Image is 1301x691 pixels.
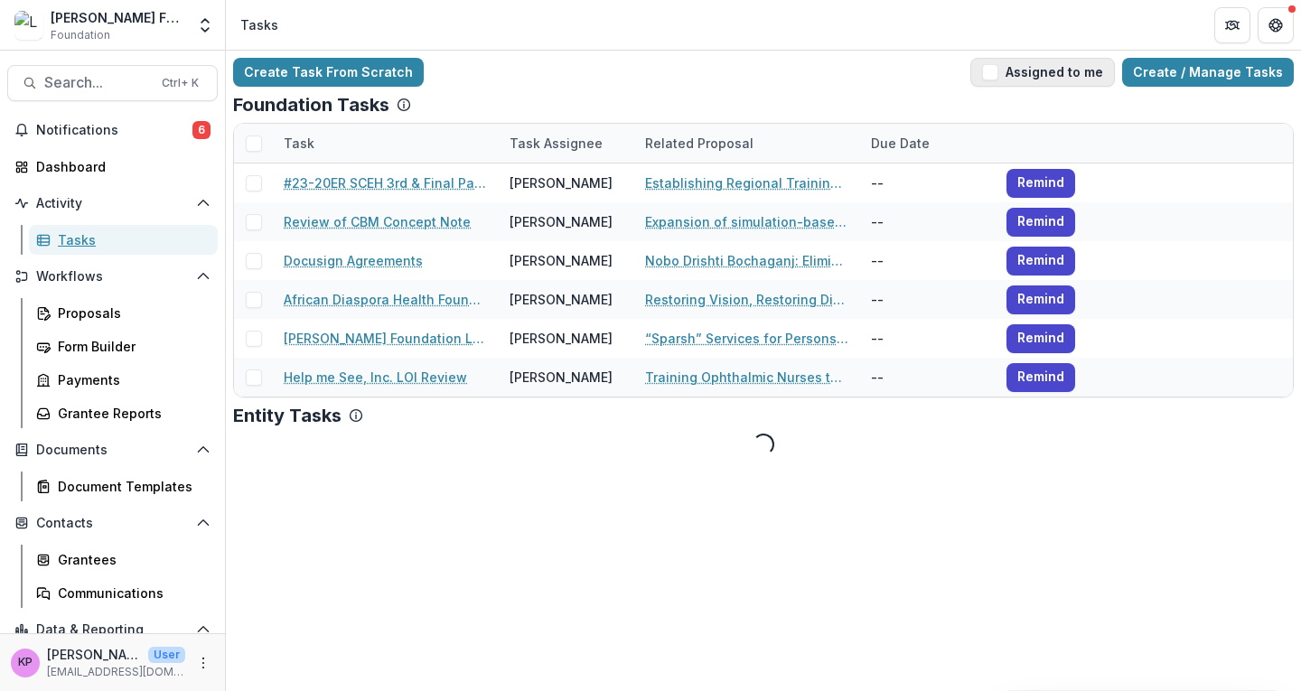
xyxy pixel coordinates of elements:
[860,280,996,319] div: --
[645,290,849,309] a: Restoring Vision, Restoring Dignity: ADHF Eye Health Outreach in [GEOGRAPHIC_DATA]
[860,124,996,163] div: Due Date
[47,645,141,664] p: [PERSON_NAME]
[645,173,849,192] a: Establishing Regional Training Resource Centre for Allied Ophthalmic Paramedics (AOPs) - 89042867
[36,622,189,638] span: Data & Reporting
[192,7,218,43] button: Open entity switcher
[634,134,764,153] div: Related Proposal
[634,124,860,163] div: Related Proposal
[273,124,499,163] div: Task
[7,262,218,291] button: Open Workflows
[7,152,218,182] a: Dashboard
[645,251,849,270] a: Nobo Drishti Bochaganj: Eliminating Cataract Blindness in [GEOGRAPHIC_DATA], [GEOGRAPHIC_DATA], [...
[860,319,996,358] div: --
[29,225,218,255] a: Tasks
[970,58,1115,87] button: Assigned to me
[36,516,189,531] span: Contacts
[192,121,211,139] span: 6
[510,251,613,270] div: [PERSON_NAME]
[7,116,218,145] button: Notifications6
[645,329,849,348] a: “Sparsh” Services for Persons with Deaf blindness and [MEDICAL_DATA], [GEOGRAPHIC_DATA] ([GEOGRAP...
[510,173,613,192] div: [PERSON_NAME]
[510,290,613,309] div: [PERSON_NAME]
[58,303,203,322] div: Proposals
[1006,285,1075,314] button: Remind
[148,647,185,663] p: User
[29,578,218,608] a: Communications
[36,157,203,176] div: Dashboard
[29,398,218,428] a: Grantee Reports
[499,124,634,163] div: Task Assignee
[860,358,996,397] div: --
[58,230,203,249] div: Tasks
[1006,363,1075,392] button: Remind
[44,74,151,91] span: Search...
[1214,7,1250,43] button: Partners
[1006,208,1075,237] button: Remind
[284,329,488,348] a: [PERSON_NAME] Foundation LOI Review
[58,584,203,602] div: Communications
[14,11,43,40] img: Lavelle Fund for the Blind
[233,405,342,426] p: Entity Tasks
[860,134,941,153] div: Due Date
[192,652,214,674] button: More
[860,163,996,202] div: --
[58,404,203,423] div: Grantee Reports
[7,509,218,537] button: Open Contacts
[233,58,424,87] a: Create Task From Scratch
[51,8,185,27] div: [PERSON_NAME] Fund for the Blind
[29,298,218,328] a: Proposals
[29,365,218,395] a: Payments
[240,15,278,34] div: Tasks
[1006,324,1075,353] button: Remind
[36,443,189,458] span: Documents
[47,664,185,680] p: [EMAIL_ADDRESS][DOMAIN_NAME]
[273,134,325,153] div: Task
[233,94,389,116] p: Foundation Tasks
[7,435,218,464] button: Open Documents
[58,550,203,569] div: Grantees
[36,196,189,211] span: Activity
[7,65,218,101] button: Search...
[284,173,488,192] a: #23-20ER SCEH 3rd & Final Payment Approval & Y2 Report Summary
[29,331,218,361] a: Form Builder
[284,290,488,309] a: African Diaspora Health Foundation LOI Review
[18,657,33,668] div: Khanh Phan
[284,368,467,387] a: Help me See, Inc. LOI Review
[36,269,189,285] span: Workflows
[29,472,218,501] a: Document Templates
[1006,247,1075,275] button: Remind
[1122,58,1294,87] a: Create / Manage Tasks
[510,329,613,348] div: [PERSON_NAME]
[284,212,471,231] a: Review of CBM Concept Note
[158,73,202,93] div: Ctrl + K
[645,212,849,231] a: Expansion of simulation-based ophthalmic surgical training at the [GEOGRAPHIC_DATA]
[58,477,203,496] div: Document Templates
[7,189,218,218] button: Open Activity
[499,134,613,153] div: Task Assignee
[645,368,849,387] a: Training Ophthalmic Nurses to Restore Sight in [GEOGRAPHIC_DATA]
[1006,169,1075,198] button: Remind
[29,545,218,574] a: Grantees
[510,212,613,231] div: [PERSON_NAME]
[7,615,218,644] button: Open Data & Reporting
[1258,7,1294,43] button: Get Help
[58,337,203,356] div: Form Builder
[860,202,996,241] div: --
[233,12,285,38] nav: breadcrumb
[284,251,423,270] a: Docusign Agreements
[36,123,192,138] span: Notifications
[51,27,110,43] span: Foundation
[510,368,613,387] div: [PERSON_NAME]
[860,241,996,280] div: --
[58,370,203,389] div: Payments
